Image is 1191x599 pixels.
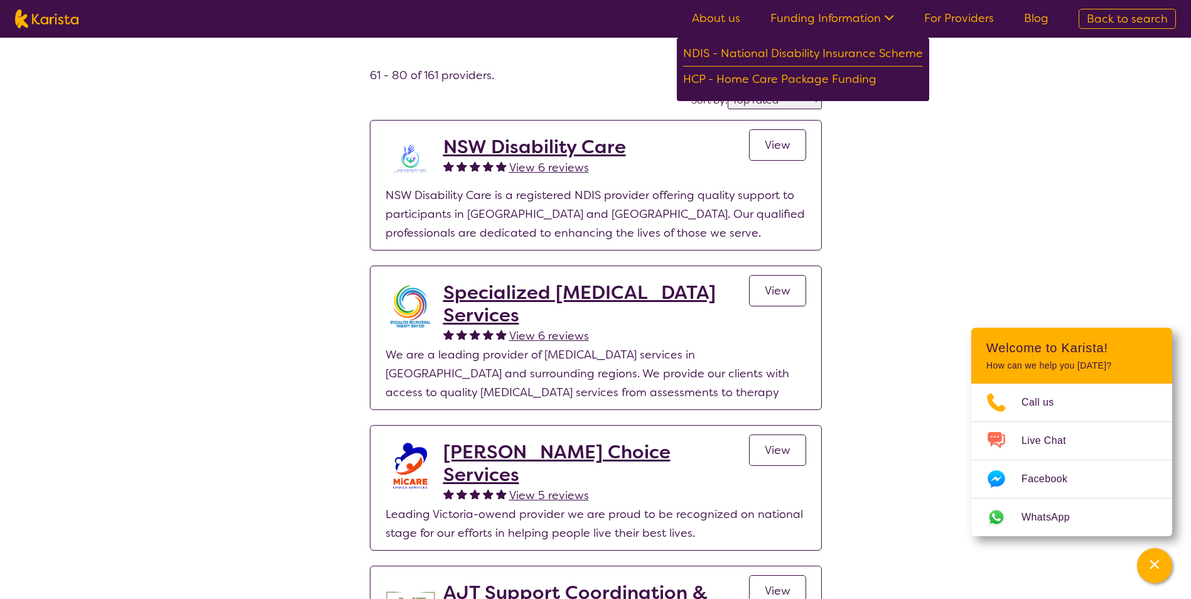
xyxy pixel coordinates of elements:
[1021,470,1082,488] span: Facebook
[924,11,994,26] a: For Providers
[971,384,1172,536] ul: Choose channel
[385,136,436,186] img: fifdclh21cdpqh6n8vkb.png
[456,161,467,171] img: fullstar
[470,329,480,340] img: fullstar
[370,68,822,83] h4: 61 - 80 of 161 providers .
[483,329,493,340] img: fullstar
[509,488,589,503] span: View 5 reviews
[470,488,480,499] img: fullstar
[749,129,806,161] a: View
[1021,431,1081,450] span: Live Chat
[1137,548,1172,583] button: Channel Menu
[496,488,507,499] img: fullstar
[443,441,749,486] a: [PERSON_NAME] Choice Services
[765,283,790,298] span: View
[683,44,923,67] div: NDIS - National Disability Insurance Scheme
[986,360,1157,371] p: How can we help you [DATE]?
[483,488,493,499] img: fullstar
[765,443,790,458] span: View
[971,499,1172,536] a: Web link opens in a new tab.
[385,441,436,491] img: myw6lgfxjxwbmojvczhv.jpg
[1024,11,1048,26] a: Blog
[509,160,589,175] span: View 6 reviews
[496,161,507,171] img: fullstar
[470,161,480,171] img: fullstar
[15,9,78,28] img: Karista logo
[986,340,1157,355] h2: Welcome to Karista!
[749,275,806,306] a: View
[683,70,923,92] div: HCP - Home Care Package Funding
[1079,9,1176,29] a: Back to search
[443,329,454,340] img: fullstar
[1021,393,1069,412] span: Call us
[385,281,436,332] img: vtv5ldhuy448mldqslni.jpg
[443,161,454,171] img: fullstar
[749,434,806,466] a: View
[770,11,894,26] a: Funding Information
[385,186,806,242] p: NSW Disability Care is a registered NDIS provider offering quality support to participants in [GE...
[385,345,806,402] p: We are a leading provider of [MEDICAL_DATA] services in [GEOGRAPHIC_DATA] and surrounding regions...
[483,161,493,171] img: fullstar
[385,505,806,542] p: Leading Victoria-owend provider we are proud to be recognized on national stage for our efforts i...
[509,158,589,177] a: View 6 reviews
[509,328,589,343] span: View 6 reviews
[971,328,1172,536] div: Channel Menu
[1021,508,1085,527] span: WhatsApp
[496,329,507,340] img: fullstar
[456,488,467,499] img: fullstar
[1087,11,1168,26] span: Back to search
[443,281,749,326] a: Specialized [MEDICAL_DATA] Services
[765,138,790,153] span: View
[765,583,790,598] span: View
[456,329,467,340] img: fullstar
[509,486,589,505] a: View 5 reviews
[443,136,626,158] a: NSW Disability Care
[692,11,740,26] a: About us
[509,326,589,345] a: View 6 reviews
[443,488,454,499] img: fullstar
